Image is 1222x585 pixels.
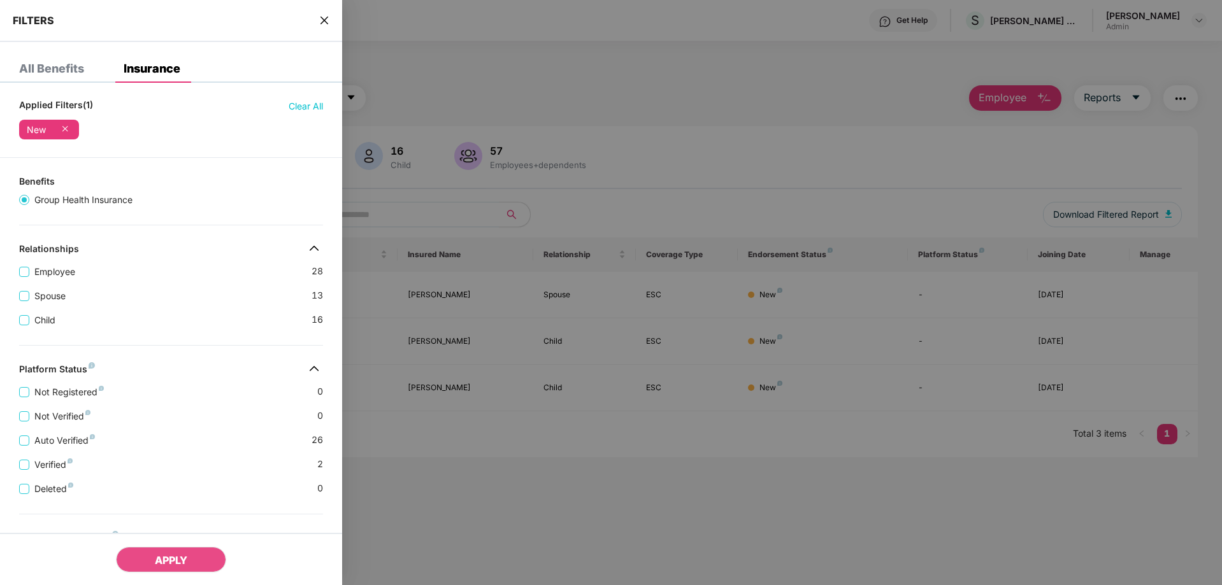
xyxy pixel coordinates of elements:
span: 0 [317,409,323,423]
span: Auto Verified [29,433,100,448]
div: Insurance [124,62,180,75]
span: Spouse [29,289,71,303]
span: 0 [317,384,323,399]
button: APPLY [116,547,226,572]
div: New [27,125,46,135]
span: 13 [312,288,323,303]
span: Not Registered [29,385,109,399]
img: svg+xml;base64,PHN2ZyB4bWxucz0iaHR0cDovL3d3dy53My5vcmcvMjAwMC9zdmciIHdpZHRoPSIzMiIgaGVpZ2h0PSIzMi... [304,527,324,547]
span: Deleted [29,482,78,496]
div: All Benefits [19,62,84,75]
img: svg+xml;base64,PHN2ZyB4bWxucz0iaHR0cDovL3d3dy53My5vcmcvMjAwMC9zdmciIHdpZHRoPSI4IiBoZWlnaHQ9IjgiIH... [68,458,73,463]
span: Applied Filters(1) [19,99,93,113]
span: 16 [312,313,323,327]
span: 0 [317,481,323,496]
img: svg+xml;base64,PHN2ZyB4bWxucz0iaHR0cDovL3d3dy53My5vcmcvMjAwMC9zdmciIHdpZHRoPSI4IiBoZWlnaHQ9IjgiIH... [89,362,95,369]
div: Platform Status [19,363,95,379]
img: svg+xml;base64,PHN2ZyB4bWxucz0iaHR0cDovL3d3dy53My5vcmcvMjAwMC9zdmciIHdpZHRoPSIzMiIgaGVpZ2h0PSIzMi... [304,358,324,379]
span: Group Health Insurance [29,193,138,207]
div: Endorsement Status [19,532,119,547]
span: 26 [312,433,323,448]
img: svg+xml;base64,PHN2ZyB4bWxucz0iaHR0cDovL3d3dy53My5vcmcvMjAwMC9zdmciIHdpZHRoPSI4IiBoZWlnaHQ9IjgiIH... [112,531,119,537]
span: Not Verified [29,409,96,423]
span: FILTERS [13,14,54,27]
span: Clear All [289,99,323,113]
div: Relationships [19,243,79,258]
span: APPLY [155,554,187,567]
span: 28 [312,264,323,279]
img: svg+xml;base64,PHN2ZyB4bWxucz0iaHR0cDovL3d3dy53My5vcmcvMjAwMC9zdmciIHdpZHRoPSI4IiBoZWlnaHQ9IjgiIH... [85,410,90,415]
img: svg+xml;base64,PHN2ZyB4bWxucz0iaHR0cDovL3d3dy53My5vcmcvMjAwMC9zdmciIHdpZHRoPSI4IiBoZWlnaHQ9IjgiIH... [99,386,104,391]
img: svg+xml;base64,PHN2ZyB4bWxucz0iaHR0cDovL3d3dy53My5vcmcvMjAwMC9zdmciIHdpZHRoPSI4IiBoZWlnaHQ9IjgiIH... [68,483,73,488]
span: close [319,14,329,27]
img: svg+xml;base64,PHN2ZyB4bWxucz0iaHR0cDovL3d3dy53My5vcmcvMjAwMC9zdmciIHdpZHRoPSI4IiBoZWlnaHQ9IjgiIH... [90,434,95,439]
span: Verified [29,458,78,472]
img: svg+xml;base64,PHN2ZyB4bWxucz0iaHR0cDovL3d3dy53My5vcmcvMjAwMC9zdmciIHdpZHRoPSIzMiIgaGVpZ2h0PSIzMi... [304,238,324,258]
span: Child [29,313,61,327]
span: Employee [29,265,80,279]
span: 2 [317,457,323,472]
